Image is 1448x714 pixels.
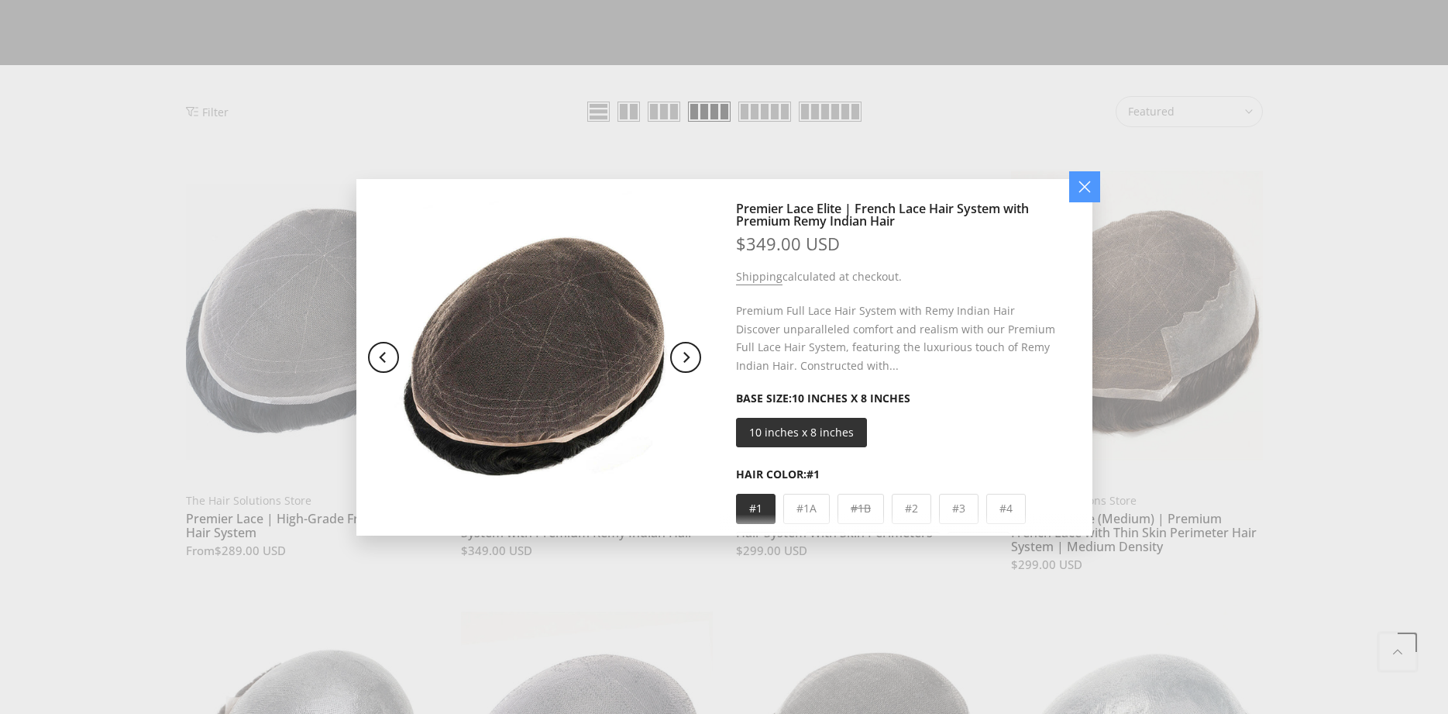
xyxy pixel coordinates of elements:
[736,531,798,561] div: #4 Ash
[986,493,1026,523] div: #4
[736,417,867,447] div: 10 inches x 8 inches
[736,493,776,523] div: #1
[892,493,931,523] div: #2
[807,467,820,482] span: #1
[806,531,845,561] div: #5
[853,531,893,561] div: #6
[939,493,979,523] div: #3
[900,531,940,561] div: #7
[736,267,1061,286] div: calculated at checkout.
[736,467,820,481] span: Hair Color:
[792,390,910,405] span: 10 inches x 8 inches
[948,531,1009,561] div: #7 Ash
[736,301,1061,374] p: Premium Full Lace Hair System with Remy Indian Hair Discover unparalleled comfort and realism wit...
[838,493,884,523] div: #1B
[736,269,782,285] a: Shipping
[1069,171,1100,202] button: Close
[736,235,840,252] div: $349.00 USD
[368,342,399,373] button: Previous
[356,179,713,536] img: hair replacement for men
[670,342,701,373] button: Next
[736,200,1029,229] a: Premier Lace Elite | French Lace Hair System with Premium Remy Indian Hair
[736,390,910,405] span: Base Size:
[783,493,830,523] div: #1A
